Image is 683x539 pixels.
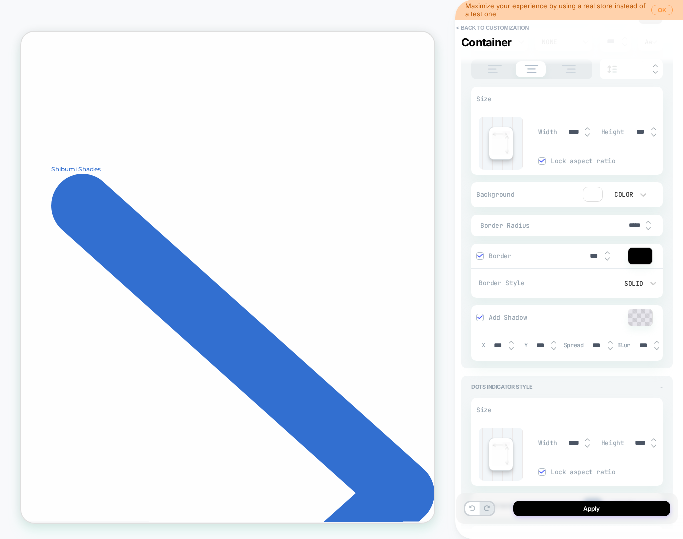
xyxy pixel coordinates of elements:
[653,70,658,74] img: down
[651,438,656,442] img: up
[476,190,518,199] span: Background
[482,65,507,73] img: align text left
[651,444,656,448] img: down
[585,133,590,137] img: down
[492,442,510,466] img: edit
[653,64,658,68] img: up
[471,383,532,390] span: Dots Indicator Style
[651,127,656,131] img: up
[601,128,624,136] span: Height
[651,5,673,15] button: OK
[608,340,613,344] img: up
[551,468,663,476] span: Lock aspect ratio
[476,95,491,103] span: Size
[646,227,651,231] img: down
[539,158,544,163] img: blue checkmark
[654,340,659,344] img: up
[585,444,590,448] img: down
[646,220,651,224] img: up
[489,313,628,322] span: Add Shadow
[538,128,557,136] span: Width
[539,469,544,474] img: blue checkmark
[476,406,491,414] span: Size
[551,347,556,351] img: down
[585,127,590,131] img: up
[477,315,482,320] img: blue checkmark
[601,439,624,447] span: Height
[617,341,630,349] span: Blur
[608,347,613,351] img: down
[451,20,534,36] button: < Back to customization
[509,347,514,351] img: down
[492,131,510,155] img: edit
[556,65,581,73] img: align text right
[551,157,663,165] span: Lock aspect ratio
[538,439,557,447] span: Width
[660,383,663,390] span: -
[564,341,584,349] span: Spread
[585,438,590,442] img: up
[612,190,633,199] div: Color
[605,251,610,255] img: up
[461,36,683,49] div: Container
[489,252,578,260] span: Border
[40,178,106,188] span: Shibumi Shades
[605,65,620,73] img: line height
[524,341,528,349] span: Y
[509,340,514,344] img: up
[651,133,656,137] img: down
[520,65,544,73] img: align text center
[479,279,571,287] span: Border Style
[580,279,643,288] div: Solid
[477,253,482,258] img: blue checkmark
[482,341,485,349] span: X
[513,501,670,516] button: Apply
[654,347,659,351] img: down
[480,221,624,230] span: Border Radius
[605,257,610,261] img: down
[551,340,556,344] img: up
